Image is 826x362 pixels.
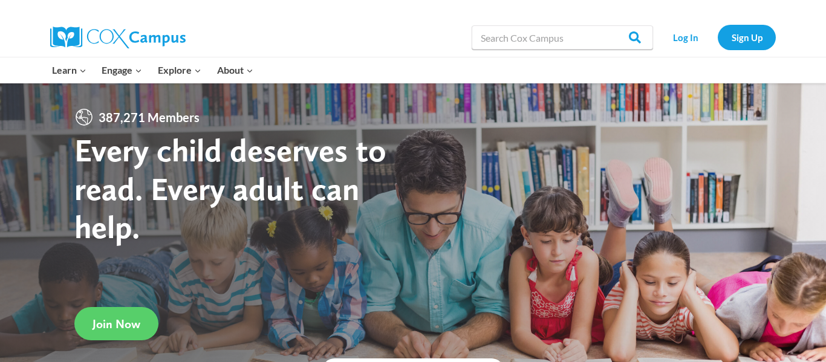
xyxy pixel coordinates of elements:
strong: Every child deserves to read. Every adult can help. [74,131,386,246]
a: Sign Up [718,25,776,50]
span: Join Now [93,317,140,331]
input: Search Cox Campus [472,25,653,50]
img: Cox Campus [50,27,186,48]
span: Engage [102,62,142,78]
span: About [217,62,253,78]
nav: Secondary Navigation [659,25,776,50]
nav: Primary Navigation [44,57,261,83]
span: 387,271 Members [94,108,204,127]
a: Join Now [74,307,158,340]
span: Learn [52,62,86,78]
a: Log In [659,25,712,50]
span: Explore [158,62,201,78]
